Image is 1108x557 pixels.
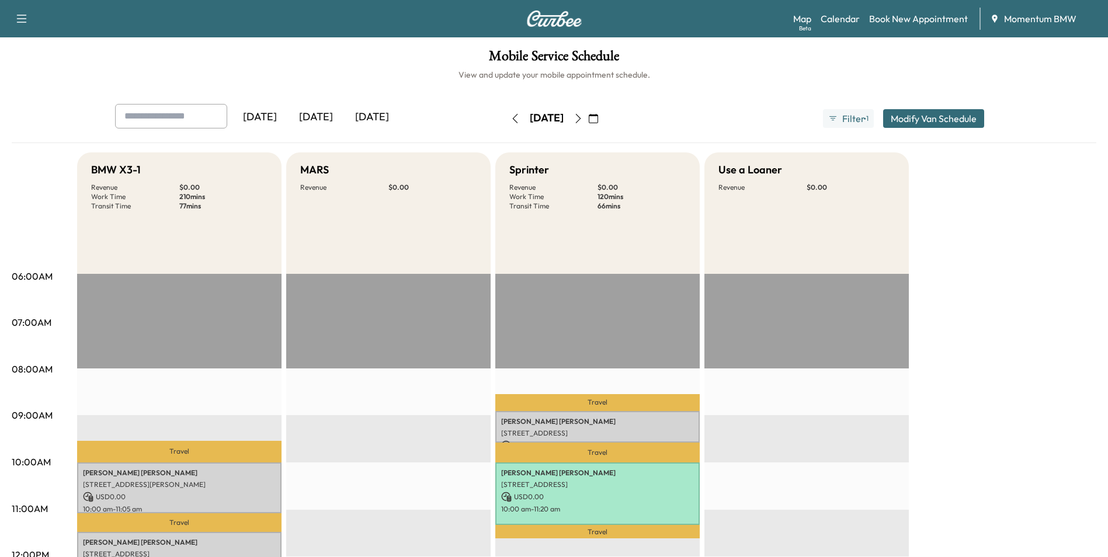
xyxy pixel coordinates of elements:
div: [DATE] [530,111,564,126]
p: [PERSON_NAME] [PERSON_NAME] [501,468,694,478]
p: 11:00AM [12,502,48,516]
p: Revenue [718,183,807,192]
p: Revenue [91,183,179,192]
p: 120 mins [598,192,686,201]
a: Calendar [821,12,860,26]
p: 08:00AM [12,362,53,376]
p: Travel [495,443,700,462]
p: [PERSON_NAME] [PERSON_NAME] [83,468,276,478]
a: MapBeta [793,12,811,26]
p: Revenue [509,183,598,192]
p: $ 0.00 [807,183,895,192]
p: 10:00 am - 11:05 am [83,504,276,514]
h5: Use a Loaner [718,162,782,178]
p: Transit Time [91,201,179,211]
button: Filter●1 [823,109,873,128]
p: [PERSON_NAME] [PERSON_NAME] [501,417,694,426]
p: Travel [77,441,282,462]
p: 07:00AM [12,315,51,329]
span: 1 [866,114,869,123]
p: USD 0.00 [501,440,694,451]
p: 210 mins [179,192,268,201]
p: Travel [77,513,282,532]
div: [DATE] [344,104,400,131]
p: $ 0.00 [598,183,686,192]
h1: Mobile Service Schedule [12,49,1096,69]
a: Book New Appointment [869,12,968,26]
p: 10:00AM [12,455,51,469]
div: [DATE] [288,104,344,131]
p: 06:00AM [12,269,53,283]
button: Modify Van Schedule [883,109,984,128]
span: Momentum BMW [1004,12,1076,26]
p: Travel [495,525,700,538]
p: [STREET_ADDRESS][PERSON_NAME] [83,480,276,489]
h6: View and update your mobile appointment schedule. [12,69,1096,81]
p: 09:00AM [12,408,53,422]
p: Work Time [91,192,179,201]
h5: BMW X3-1 [91,162,141,178]
span: ● [863,116,866,121]
p: 66 mins [598,201,686,211]
p: [PERSON_NAME] [PERSON_NAME] [83,538,276,547]
p: Transit Time [509,201,598,211]
div: [DATE] [232,104,288,131]
p: [STREET_ADDRESS] [501,480,694,489]
span: Filter [842,112,863,126]
p: 10:00 am - 11:20 am [501,504,694,514]
p: 77 mins [179,201,268,211]
img: Curbee Logo [526,11,582,27]
p: $ 0.00 [388,183,477,192]
p: Work Time [509,192,598,201]
p: USD 0.00 [83,492,276,502]
p: Revenue [300,183,388,192]
div: Beta [799,24,811,33]
p: [STREET_ADDRESS] [501,429,694,438]
h5: Sprinter [509,162,549,178]
p: $ 0.00 [179,183,268,192]
p: Travel [495,394,700,412]
h5: MARS [300,162,329,178]
p: USD 0.00 [501,492,694,502]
